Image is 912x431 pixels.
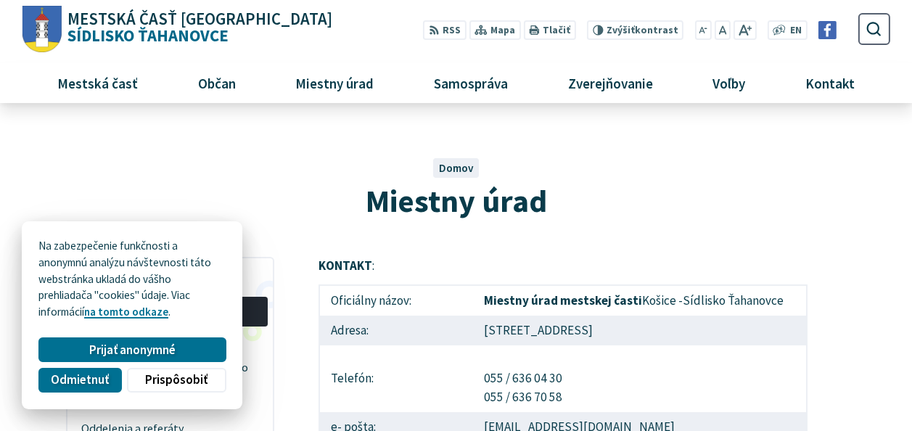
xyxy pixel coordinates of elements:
[38,368,121,393] button: Odmietnuť
[587,20,683,40] button: Zvýšiťkontrast
[439,161,474,175] a: Domov
[607,24,635,36] span: Zvýšiť
[734,20,756,40] button: Zväčšiť veľkosť písma
[688,63,769,102] a: Voľby
[89,342,176,358] span: Prijať anonymné
[62,11,332,44] span: Sídlisko Ťahanovce
[290,63,379,102] span: Miestny úrad
[562,63,658,102] span: Zverejňovanie
[271,63,398,102] a: Miestny úrad
[145,372,208,387] span: Prispôsobiť
[473,316,808,345] td: [STREET_ADDRESS]
[818,21,837,39] img: Prejsť na Facebook stránku
[484,292,642,308] strong: Miestny úrad mestskej časti
[67,11,332,28] span: Mestská časť [GEOGRAPHIC_DATA]
[319,257,808,276] p: :
[781,63,879,102] a: Kontakt
[469,20,520,40] a: Mapa
[443,23,461,38] span: RSS
[490,23,515,38] span: Mapa
[319,285,473,316] td: Oficiálny názov:
[319,316,473,345] td: Adresa:
[319,345,473,412] td: Telefón:
[84,305,168,319] a: na tomto odkaze
[423,20,466,40] a: RSS
[695,20,712,40] button: Zmenšiť veľkosť písma
[715,20,731,40] button: Nastaviť pôvodnú veľkosť písma
[366,181,547,221] span: Miestny úrad
[523,20,575,40] button: Tlačiť
[484,389,562,405] a: 055 / 636 70 58
[173,63,260,102] a: Občan
[543,25,570,36] span: Tlačiť
[38,337,226,362] button: Prijať anonymné
[33,63,163,102] a: Mestská časť
[484,370,562,386] a: 055 / 636 04 30
[786,23,805,38] a: EN
[38,238,226,321] p: Na zabezpečenie funkčnosti a anonymnú analýzu návštevnosti táto webstránka ukladá do vášho prehli...
[473,285,808,316] td: Košice -Sídlisko Ťahanovce
[319,258,372,274] strong: KONTAKT
[790,23,802,38] span: EN
[51,372,109,387] span: Odmietnuť
[22,6,332,53] a: Logo Sídlisko Ťahanovce, prejsť na domovskú stránku.
[22,6,62,53] img: Prejsť na domovskú stránku
[707,63,751,102] span: Voľby
[543,63,677,102] a: Zverejňovanie
[192,63,241,102] span: Občan
[52,63,144,102] span: Mestská časť
[800,63,860,102] span: Kontakt
[409,63,532,102] a: Samospráva
[428,63,513,102] span: Samospráva
[607,25,678,36] span: kontrast
[127,368,226,393] button: Prispôsobiť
